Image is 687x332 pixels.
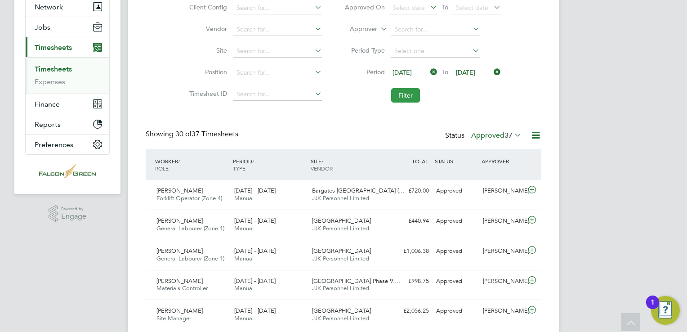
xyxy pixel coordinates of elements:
[312,277,401,285] span: [GEOGRAPHIC_DATA] Phase 9.…
[439,1,451,13] span: To
[386,304,433,319] div: £2,056.25
[61,205,86,213] span: Powered by
[26,57,109,94] div: Timesheets
[391,88,420,103] button: Filter
[337,25,377,34] label: Approver
[233,88,322,101] input: Search for...
[234,314,254,322] span: Manual
[175,130,192,139] span: 30 of
[433,184,479,198] div: Approved
[391,23,480,36] input: Search for...
[479,304,526,319] div: [PERSON_NAME]
[156,255,224,262] span: General Labourer (Zone 1)
[156,307,203,314] span: [PERSON_NAME]
[25,164,110,178] a: Go to home page
[49,205,87,222] a: Powered byEngage
[35,65,72,73] a: Timesheets
[233,67,322,79] input: Search for...
[234,217,276,224] span: [DATE] - [DATE]
[156,247,203,255] span: [PERSON_NAME]
[234,194,254,202] span: Manual
[312,307,371,314] span: [GEOGRAPHIC_DATA]
[504,131,513,140] span: 37
[234,224,254,232] span: Manual
[35,77,65,86] a: Expenses
[386,244,433,259] div: £1,006.38
[386,214,433,229] div: £440.94
[651,296,680,325] button: Open Resource Center, 1 new notification
[187,25,227,33] label: Vendor
[479,214,526,229] div: [PERSON_NAME]
[26,37,109,57] button: Timesheets
[344,68,385,76] label: Period
[26,135,109,154] button: Preferences
[311,165,333,172] span: VENDOR
[439,66,451,78] span: To
[344,3,385,11] label: Approved On
[252,157,254,165] span: /
[312,247,371,255] span: [GEOGRAPHIC_DATA]
[231,153,308,176] div: PERIOD
[651,302,655,314] div: 1
[233,23,322,36] input: Search for...
[178,157,180,165] span: /
[321,157,323,165] span: /
[386,184,433,198] div: £720.00
[312,255,369,262] span: JJK Personnel Limited
[156,217,203,224] span: [PERSON_NAME]
[233,45,322,58] input: Search for...
[308,153,386,176] div: SITE
[312,284,369,292] span: JJK Personnel Limited
[26,114,109,134] button: Reports
[155,165,169,172] span: ROLE
[187,46,227,54] label: Site
[35,43,72,52] span: Timesheets
[391,45,480,58] input: Select one
[234,247,276,255] span: [DATE] - [DATE]
[187,68,227,76] label: Position
[312,224,369,232] span: JJK Personnel Limited
[35,120,61,129] span: Reports
[146,130,240,139] div: Showing
[479,184,526,198] div: [PERSON_NAME]
[479,244,526,259] div: [PERSON_NAME]
[312,217,371,224] span: [GEOGRAPHIC_DATA]
[433,274,479,289] div: Approved
[26,94,109,114] button: Finance
[61,213,86,220] span: Engage
[35,3,63,11] span: Network
[153,153,231,176] div: WORKER
[234,277,276,285] span: [DATE] - [DATE]
[445,130,523,142] div: Status
[233,165,245,172] span: TYPE
[412,157,428,165] span: TOTAL
[433,244,479,259] div: Approved
[156,194,222,202] span: Forklift Operator (Zone 4)
[156,187,203,194] span: [PERSON_NAME]
[35,140,73,149] span: Preferences
[312,314,369,322] span: JJK Personnel Limited
[234,307,276,314] span: [DATE] - [DATE]
[433,153,479,169] div: STATUS
[35,23,50,31] span: Jobs
[156,277,203,285] span: [PERSON_NAME]
[471,131,522,140] label: Approved
[187,90,227,98] label: Timesheet ID
[39,164,96,178] img: falcongreen-logo-retina.png
[456,68,475,76] span: [DATE]
[479,153,526,169] div: APPROVER
[344,46,385,54] label: Period Type
[234,187,276,194] span: [DATE] - [DATE]
[233,2,322,14] input: Search for...
[156,314,191,322] span: Site Manager
[312,187,405,194] span: Bargates [GEOGRAPHIC_DATA] (…
[234,255,254,262] span: Manual
[234,284,254,292] span: Manual
[393,4,425,12] span: Select date
[175,130,238,139] span: 37 Timesheets
[433,214,479,229] div: Approved
[187,3,227,11] label: Client Config
[386,274,433,289] div: £998.75
[156,284,208,292] span: Materials Controller
[35,100,60,108] span: Finance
